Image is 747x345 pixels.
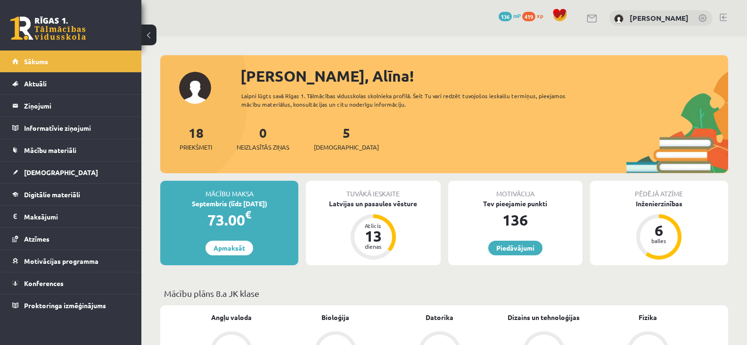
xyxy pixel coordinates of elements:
a: Bioloģija [321,312,349,322]
a: Fizika [639,312,657,322]
span: Aktuāli [24,79,47,88]
span: Atzīmes [24,235,49,243]
a: Atzīmes [12,228,130,250]
a: 419 xp [522,12,548,19]
span: Digitālie materiāli [24,190,80,199]
div: 6 [645,223,673,238]
span: Priekšmeti [180,143,212,152]
div: [PERSON_NAME], Alīna! [240,65,728,87]
div: 73.00 [160,209,298,231]
span: € [245,208,251,221]
div: Tev pieejamie punkti [448,199,583,209]
div: Atlicis [359,223,387,228]
span: Neizlasītās ziņas [237,143,289,152]
div: Motivācija [448,181,583,199]
a: [PERSON_NAME] [630,13,689,23]
a: Aktuāli [12,73,130,94]
div: Latvijas un pasaules vēsture [306,199,440,209]
span: 419 [522,12,535,21]
div: 13 [359,228,387,244]
a: Datorika [426,312,453,322]
span: Motivācijas programma [24,257,99,265]
a: Proktoringa izmēģinājums [12,295,130,316]
div: Laipni lūgts savā Rīgas 1. Tālmācības vidusskolas skolnieka profilā. Šeit Tu vari redzēt tuvojošo... [241,92,582,109]
legend: Ziņojumi [24,95,130,117]
a: 5[DEMOGRAPHIC_DATA] [314,124,379,152]
a: Dizains un tehnoloģijas [508,312,580,322]
a: Mācību materiāli [12,139,130,161]
span: 136 [499,12,512,21]
a: Latvijas un pasaules vēsture Atlicis 13 dienas [306,199,440,261]
span: Proktoringa izmēģinājums [24,301,106,310]
a: Ziņojumi [12,95,130,117]
div: Pēdējā atzīme [590,181,728,199]
img: Alīna Pugačova [614,14,624,24]
a: Apmaksāt [205,241,253,255]
span: [DEMOGRAPHIC_DATA] [314,143,379,152]
a: Konferences [12,272,130,294]
a: 136 mP [499,12,521,19]
a: [DEMOGRAPHIC_DATA] [12,161,130,183]
a: 18Priekšmeti [180,124,212,152]
span: mP [513,12,521,19]
a: 0Neizlasītās ziņas [237,124,289,152]
a: Sākums [12,50,130,72]
a: Digitālie materiāli [12,184,130,205]
span: xp [537,12,543,19]
a: Rīgas 1. Tālmācības vidusskola [10,17,86,40]
legend: Maksājumi [24,206,130,227]
legend: Informatīvie ziņojumi [24,117,130,139]
span: Sākums [24,57,48,66]
p: Mācību plāns 8.a JK klase [164,287,724,300]
div: Inženierzinības [590,199,728,209]
div: balles [645,238,673,244]
span: [DEMOGRAPHIC_DATA] [24,168,98,177]
span: Konferences [24,279,64,287]
div: dienas [359,244,387,249]
a: Motivācijas programma [12,250,130,272]
a: Angļu valoda [211,312,252,322]
div: Tuvākā ieskaite [306,181,440,199]
div: Mācību maksa [160,181,298,199]
a: Maksājumi [12,206,130,227]
a: Inženierzinības 6 balles [590,199,728,261]
a: Informatīvie ziņojumi [12,117,130,139]
a: Piedāvājumi [488,241,542,255]
div: 136 [448,209,583,231]
div: Septembris (līdz [DATE]) [160,199,298,209]
span: Mācību materiāli [24,146,76,154]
